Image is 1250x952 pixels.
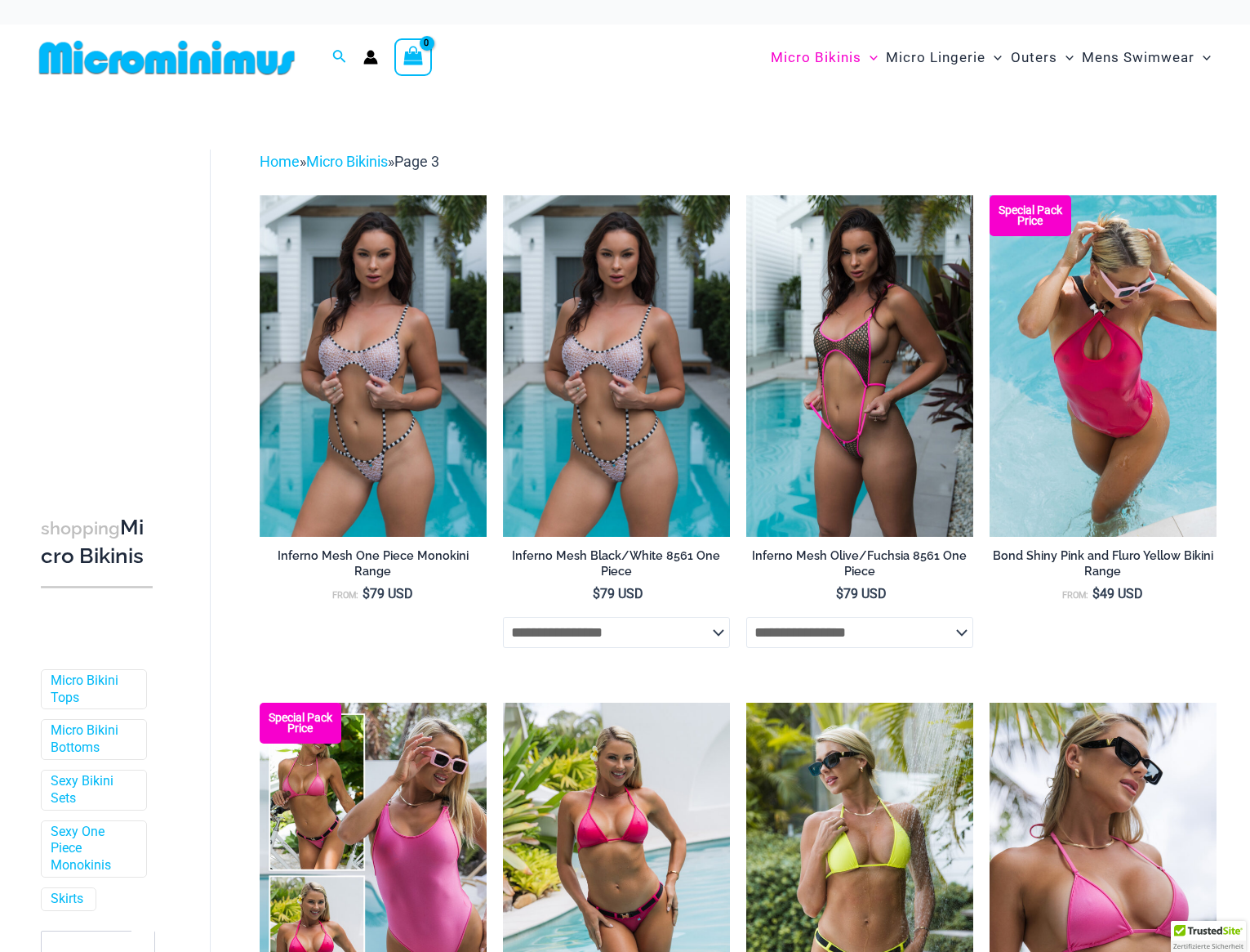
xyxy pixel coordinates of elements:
[51,891,83,908] a: Skirts
[332,47,347,68] a: Search icon link
[990,195,1217,536] a: Bond Shiny Pink 8935 One Piece 09v2 Bond Shiny Pink 8935 One Piece 08Bond Shiny Pink 8935 One Pie...
[363,50,378,65] a: Account icon link
[746,195,973,536] a: Inferno Mesh Olive Fuchsia 8561 One Piece 02Inferno Mesh Olive Fuchsia 8561 One Piece 07Inferno M...
[593,586,600,601] span: $
[746,195,973,536] img: Inferno Mesh Olive Fuchsia 8561 One Piece 02
[332,590,358,601] span: From:
[260,713,341,734] b: Special Pack Price
[1057,37,1074,78] span: Menu Toggle
[985,37,1002,78] span: Menu Toggle
[1171,921,1246,952] div: TrustedSite Certified
[503,195,730,536] img: Inferno Mesh Black White 8561 One Piece 05
[503,548,730,585] a: Inferno Mesh Black/White 8561 One Piece
[260,153,300,170] a: Home
[886,37,985,78] span: Micro Lingerie
[41,136,188,463] iframe: TrustedSite Certified
[1078,33,1215,83] a: Mens SwimwearMenu ToggleMenu Toggle
[1082,37,1194,78] span: Mens Swimwear
[767,33,882,83] a: Micro BikinisMenu ToggleMenu Toggle
[503,195,730,536] a: Inferno Mesh Black White 8561 One Piece 05Inferno Mesh Black White 8561 One Piece 08Inferno Mesh ...
[394,153,439,170] span: Page 3
[51,673,134,707] a: Micro Bikini Tops
[1011,37,1057,78] span: Outers
[1062,590,1088,601] span: From:
[990,205,1071,226] b: Special Pack Price
[260,195,487,536] img: Inferno Mesh Black White 8561 One Piece 05
[1092,586,1143,601] bdi: 49 USD
[260,548,487,579] h2: Inferno Mesh One Piece Monokini Range
[836,586,887,601] bdi: 79 USD
[836,586,843,601] span: $
[51,824,134,874] a: Sexy One Piece Monokinis
[746,548,973,585] a: Inferno Mesh Olive/Fuchsia 8561 One Piece
[1092,586,1100,601] span: $
[260,153,439,170] span: » »
[764,30,1217,85] nav: Site Navigation
[861,37,878,78] span: Menu Toggle
[882,33,1006,83] a: Micro LingerieMenu ToggleMenu Toggle
[41,518,120,539] span: shopping
[41,514,153,570] h3: Micro Bikinis
[1007,33,1078,83] a: OutersMenu ToggleMenu Toggle
[503,548,730,579] h2: Inferno Mesh Black/White 8561 One Piece
[51,773,134,807] a: Sexy Bikini Sets
[33,39,301,76] img: MM SHOP LOGO FLAT
[746,548,973,579] h2: Inferno Mesh Olive/Fuchsia 8561 One Piece
[990,195,1217,536] img: Bond Shiny Pink 8935 One Piece 09v2
[260,548,487,585] a: Inferno Mesh One Piece Monokini Range
[363,586,370,601] span: $
[394,38,432,76] a: View Shopping Cart, empty
[260,195,487,536] a: Inferno Mesh Black White 8561 One Piece 05Inferno Mesh Olive Fuchsia 8561 One Piece 03Inferno Mes...
[990,548,1217,579] h2: Bond Shiny Pink and Fluro Yellow Bikini Range
[306,153,388,170] a: Micro Bikinis
[771,37,861,78] span: Micro Bikinis
[990,548,1217,585] a: Bond Shiny Pink and Fluro Yellow Bikini Range
[1194,37,1211,78] span: Menu Toggle
[593,586,643,601] bdi: 79 USD
[363,586,413,601] bdi: 79 USD
[51,722,134,757] a: Micro Bikini Bottoms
